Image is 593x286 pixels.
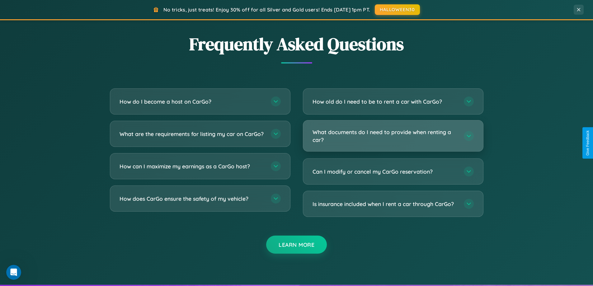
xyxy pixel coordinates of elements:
[120,162,265,170] h3: How can I maximize my earnings as a CarGo host?
[163,7,370,13] span: No tricks, just treats! Enjoy 30% off for all Silver and Gold users! Ends [DATE] 1pm PT.
[110,32,483,56] h2: Frequently Asked Questions
[375,4,420,15] button: HALLOWEEN30
[313,98,458,105] h3: How old do I need to be to rent a car with CarGo?
[6,265,21,280] iframe: Intercom live chat
[120,98,265,105] h3: How do I become a host on CarGo?
[313,200,458,208] h3: Is insurance included when I rent a car through CarGo?
[313,168,458,176] h3: Can I modify or cancel my CarGo reservation?
[313,128,458,143] h3: What documents do I need to provide when renting a car?
[120,130,265,138] h3: What are the requirements for listing my car on CarGo?
[266,236,327,254] button: Learn More
[120,195,265,203] h3: How does CarGo ensure the safety of my vehicle?
[586,130,590,156] div: Give Feedback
